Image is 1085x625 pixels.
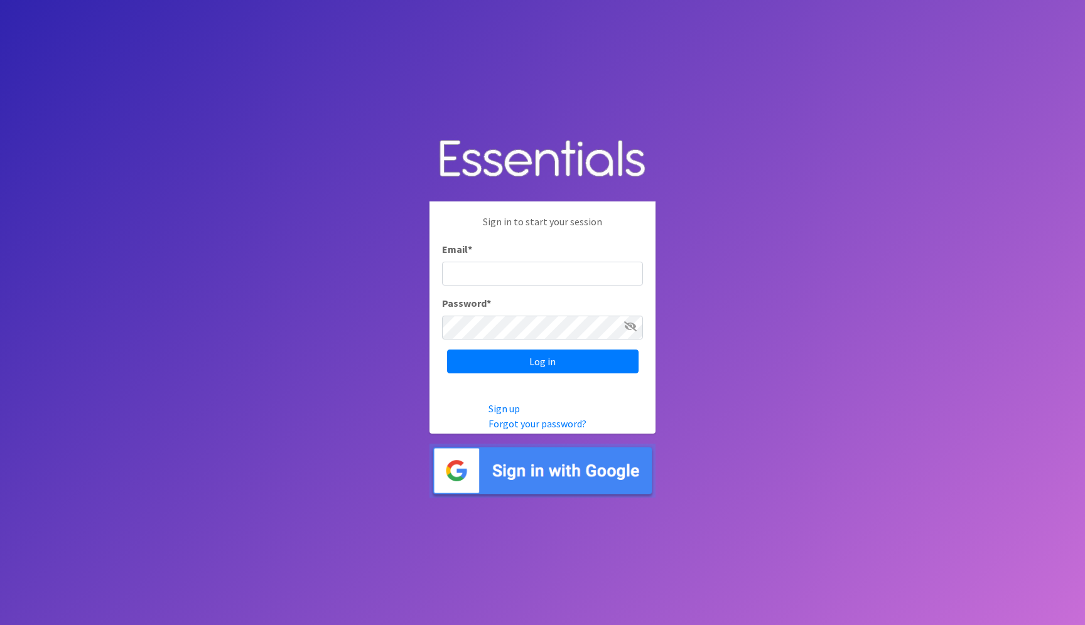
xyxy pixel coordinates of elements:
[487,297,491,309] abbr: required
[429,444,656,498] img: Sign in with Google
[442,214,643,242] p: Sign in to start your session
[442,296,491,311] label: Password
[447,350,639,373] input: Log in
[489,402,520,415] a: Sign up
[489,417,586,430] a: Forgot your password?
[429,127,656,192] img: Human Essentials
[468,243,472,255] abbr: required
[442,242,472,257] label: Email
